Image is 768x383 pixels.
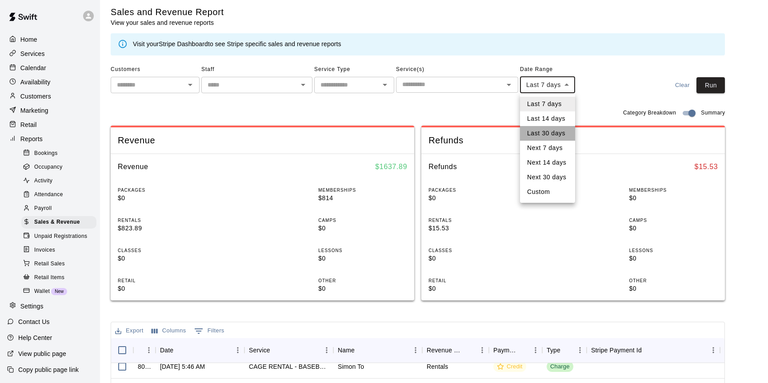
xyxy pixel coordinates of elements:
li: Last 30 days [520,126,575,141]
li: Next 7 days [520,141,575,155]
li: Next 14 days [520,155,575,170]
li: Next 30 days [520,170,575,185]
li: Last 7 days [520,97,575,111]
li: Custom [520,185,575,199]
li: Last 14 days [520,111,575,126]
